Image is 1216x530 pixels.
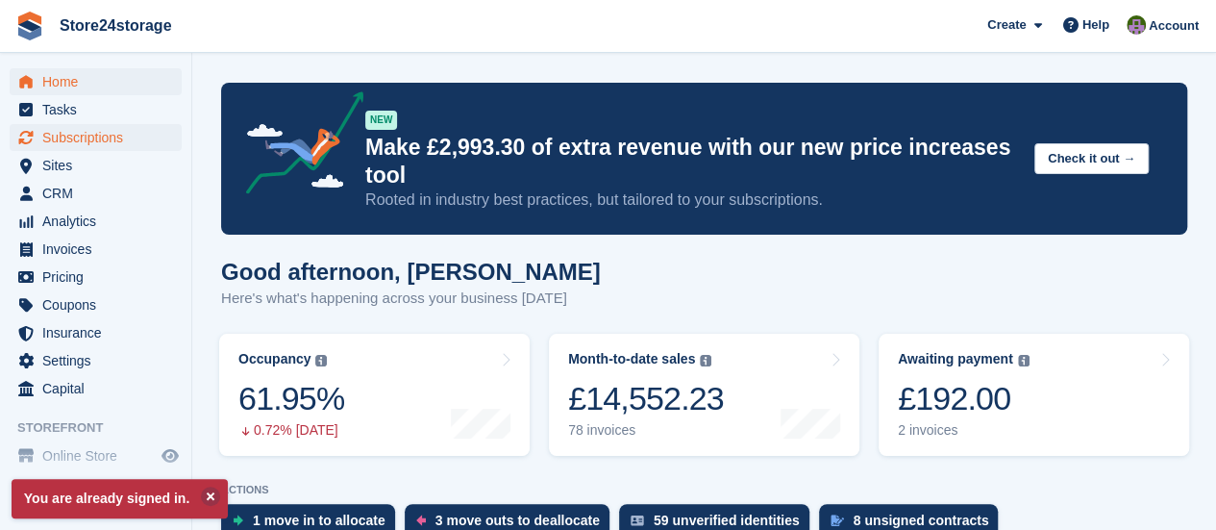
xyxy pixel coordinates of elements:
a: Store24storage [52,10,180,41]
h1: Good afternoon, [PERSON_NAME] [221,259,601,285]
div: Occupancy [238,351,310,367]
span: Sites [42,152,158,179]
span: Online Store [42,442,158,469]
span: Analytics [42,208,158,235]
p: You are already signed in. [12,479,228,518]
div: 61.95% [238,379,344,418]
p: ACTIONS [221,484,1187,496]
a: Month-to-date sales £14,552.23 78 invoices [549,334,859,456]
span: Coupons [42,291,158,318]
img: icon-info-grey-7440780725fd019a000dd9b08b2336e03edf1995a4989e88bcd33f0948082b44.svg [315,355,327,366]
p: Here's what's happening across your business [DATE] [221,288,601,310]
a: menu [10,96,182,123]
span: Invoices [42,236,158,263]
a: menu [10,442,182,469]
a: menu [10,68,182,95]
p: Make £2,993.30 of extra revenue with our new price increases tool [365,134,1019,189]
span: Help [1082,15,1109,35]
a: menu [10,236,182,263]
img: icon-info-grey-7440780725fd019a000dd9b08b2336e03edf1995a4989e88bcd33f0948082b44.svg [700,355,711,366]
img: icon-info-grey-7440780725fd019a000dd9b08b2336e03edf1995a4989e88bcd33f0948082b44.svg [1018,355,1030,366]
span: Account [1149,16,1199,36]
div: Awaiting payment [898,351,1013,367]
img: price-adjustments-announcement-icon-8257ccfd72463d97f412b2fc003d46551f7dbcb40ab6d574587a9cd5c0d94... [230,91,364,201]
span: Home [42,68,158,95]
span: Subscriptions [42,124,158,151]
p: Rooted in industry best practices, but tailored to your subscriptions. [365,189,1019,211]
img: verify_identity-adf6edd0f0f0b5bbfe63781bf79b02c33cf7c696d77639b501bdc392416b5a36.svg [631,515,644,526]
a: Occupancy 61.95% 0.72% [DATE] [219,334,530,456]
span: Capital [42,375,158,402]
a: Awaiting payment £192.00 2 invoices [879,334,1189,456]
span: Tasks [42,96,158,123]
span: Settings [42,347,158,374]
div: 0.72% [DATE] [238,422,344,439]
a: menu [10,264,182,290]
img: stora-icon-8386f47178a22dfd0bd8f6a31ec36ba5ce8667c1dd55bd0f319d3a0aa187defe.svg [15,12,44,40]
a: menu [10,319,182,346]
a: menu [10,291,182,318]
div: £14,552.23 [568,379,724,418]
span: Insurance [42,319,158,346]
img: Jane Welch [1127,15,1146,35]
span: Create [987,15,1026,35]
a: menu [10,152,182,179]
div: 1 move in to allocate [253,513,385,528]
div: 8 unsigned contracts [854,513,989,528]
a: menu [10,124,182,151]
div: 3 move outs to deallocate [435,513,600,528]
div: £192.00 [898,379,1030,418]
div: 2 invoices [898,422,1030,439]
div: Month-to-date sales [568,351,695,367]
a: menu [10,208,182,235]
a: menu [10,375,182,402]
div: 78 invoices [568,422,724,439]
img: contract_signature_icon-13c848040528278c33f63329250d36e43548de30e8caae1d1a13099fd9432cc5.svg [831,515,844,526]
span: Pricing [42,264,158,290]
a: Preview store [159,444,182,467]
span: CRM [42,180,158,207]
div: NEW [365,111,397,130]
span: Storefront [17,418,191,438]
a: menu [10,347,182,374]
button: Check it out → [1034,143,1149,175]
a: menu [10,180,182,207]
img: move_outs_to_deallocate_icon-f764333ba52eb49d3ac5e1228854f67142a1ed5810a6f6cc68b1a99e826820c5.svg [416,515,426,526]
img: move_ins_to_allocate_icon-fdf77a2bb77ea45bf5b3d319d69a93e2d87916cf1d5bf7949dd705db3b84f3ca.svg [233,515,243,526]
div: 59 unverified identities [654,513,800,528]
